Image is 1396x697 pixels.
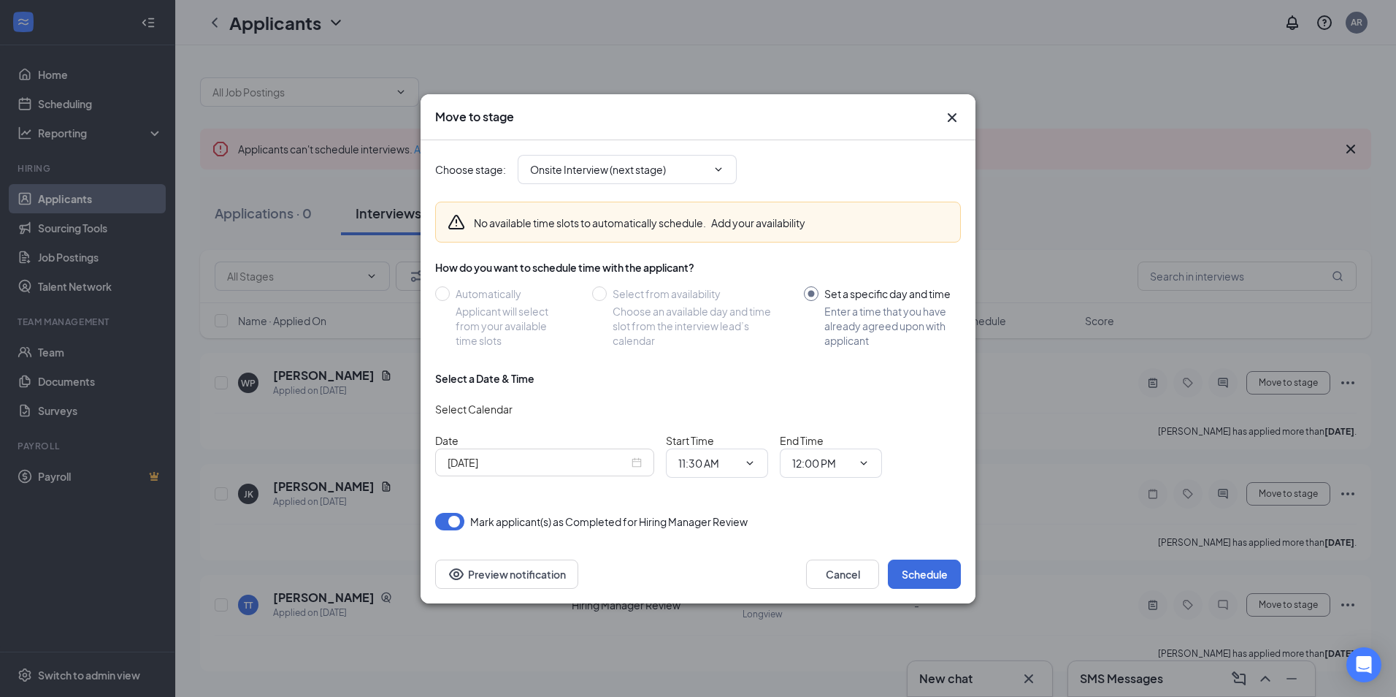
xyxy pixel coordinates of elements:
span: End Time [780,434,824,447]
input: End time [792,455,852,471]
div: Open Intercom Messenger [1346,647,1381,682]
button: Cancel [806,560,879,589]
span: Choose stage : [435,161,506,178]
svg: Warning [448,213,465,231]
svg: ChevronDown [858,457,870,469]
svg: ChevronDown [713,164,724,175]
input: Sep 16, 2025 [448,454,629,471]
button: Schedule [888,560,961,589]
h3: Move to stage [435,109,514,125]
svg: ChevronDown [744,457,756,469]
input: Start time [678,455,738,471]
span: Mark applicant(s) as Completed for Hiring Manager Review [470,513,748,530]
svg: Cross [943,109,961,126]
span: Start Time [666,434,714,447]
svg: Eye [448,565,465,583]
div: How do you want to schedule time with the applicant? [435,260,961,275]
button: Add your availability [711,216,805,230]
span: Select Calendar [435,403,513,416]
button: Close [943,109,961,126]
div: No available time slots to automatically schedule. [474,216,805,230]
button: Preview notificationEye [435,560,578,589]
div: Select a Date & Time [435,371,534,386]
span: Date [435,434,459,447]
